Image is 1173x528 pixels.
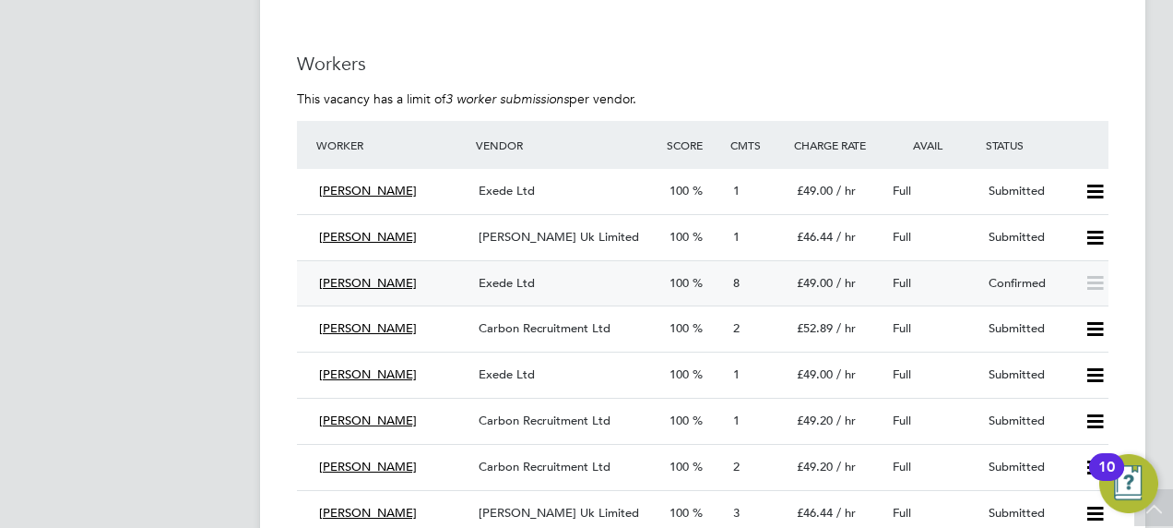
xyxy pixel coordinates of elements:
div: Worker [312,128,471,162]
span: [PERSON_NAME] [319,413,417,428]
span: / hr [836,275,856,291]
span: 1 [733,183,740,198]
div: Charge Rate [789,128,885,162]
span: / hr [836,366,856,382]
span: £49.00 [797,366,833,382]
div: Submitted [981,360,1077,390]
p: This vacancy has a limit of per vendor. [297,90,1108,107]
span: / hr [836,183,856,198]
span: £46.44 [797,505,833,521]
span: Full [893,413,911,428]
div: Submitted [981,406,1077,437]
span: Full [893,275,911,291]
div: 10 [1098,467,1115,491]
span: Full [893,183,911,198]
span: Exede Ltd [479,183,535,198]
span: Full [893,505,911,521]
span: 3 [733,505,740,521]
span: Full [893,459,911,474]
div: Submitted [981,452,1077,483]
em: 3 worker submissions [445,90,569,107]
span: £52.89 [797,320,833,336]
span: 100 [669,413,689,428]
span: [PERSON_NAME] [319,505,417,521]
span: £49.00 [797,275,833,291]
span: 2 [733,320,740,336]
div: Submitted [981,176,1077,207]
span: Exede Ltd [479,275,535,291]
div: Status [981,128,1108,162]
span: [PERSON_NAME] Uk Limited [479,505,639,521]
div: Submitted [981,314,1077,344]
span: [PERSON_NAME] Uk Limited [479,229,639,245]
span: Carbon Recruitment Ltd [479,459,610,474]
span: 8 [733,275,740,291]
button: Open Resource Center, 10 new notifications [1099,454,1158,513]
span: Full [893,366,911,382]
span: Full [893,320,911,336]
div: Submitted [981,222,1077,253]
span: [PERSON_NAME] [319,320,417,336]
span: Exede Ltd [479,366,535,382]
span: [PERSON_NAME] [319,275,417,291]
span: / hr [836,229,856,245]
span: [PERSON_NAME] [319,229,417,245]
span: 2 [733,459,740,474]
span: 100 [669,320,689,336]
span: 100 [669,505,689,521]
span: 1 [733,229,740,245]
span: Carbon Recruitment Ltd [479,320,610,336]
span: £46.44 [797,229,833,245]
span: Carbon Recruitment Ltd [479,413,610,428]
span: 1 [733,413,740,428]
span: 1 [733,366,740,382]
div: Avail [885,128,981,162]
span: 100 [669,459,689,474]
span: £49.20 [797,413,833,428]
span: 100 [669,229,689,245]
h3: Workers [297,52,1108,76]
div: Cmts [726,128,789,162]
span: £49.20 [797,459,833,474]
span: [PERSON_NAME] [319,183,417,198]
div: Vendor [471,128,662,162]
div: Confirmed [981,269,1077,299]
span: / hr [836,320,856,336]
div: Score [662,128,726,162]
span: / hr [836,459,856,474]
span: 100 [669,183,689,198]
span: Full [893,229,911,245]
span: / hr [836,413,856,428]
span: £49.00 [797,183,833,198]
span: [PERSON_NAME] [319,459,417,474]
span: [PERSON_NAME] [319,366,417,382]
span: 100 [669,366,689,382]
span: 100 [669,275,689,291]
span: / hr [836,505,856,521]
